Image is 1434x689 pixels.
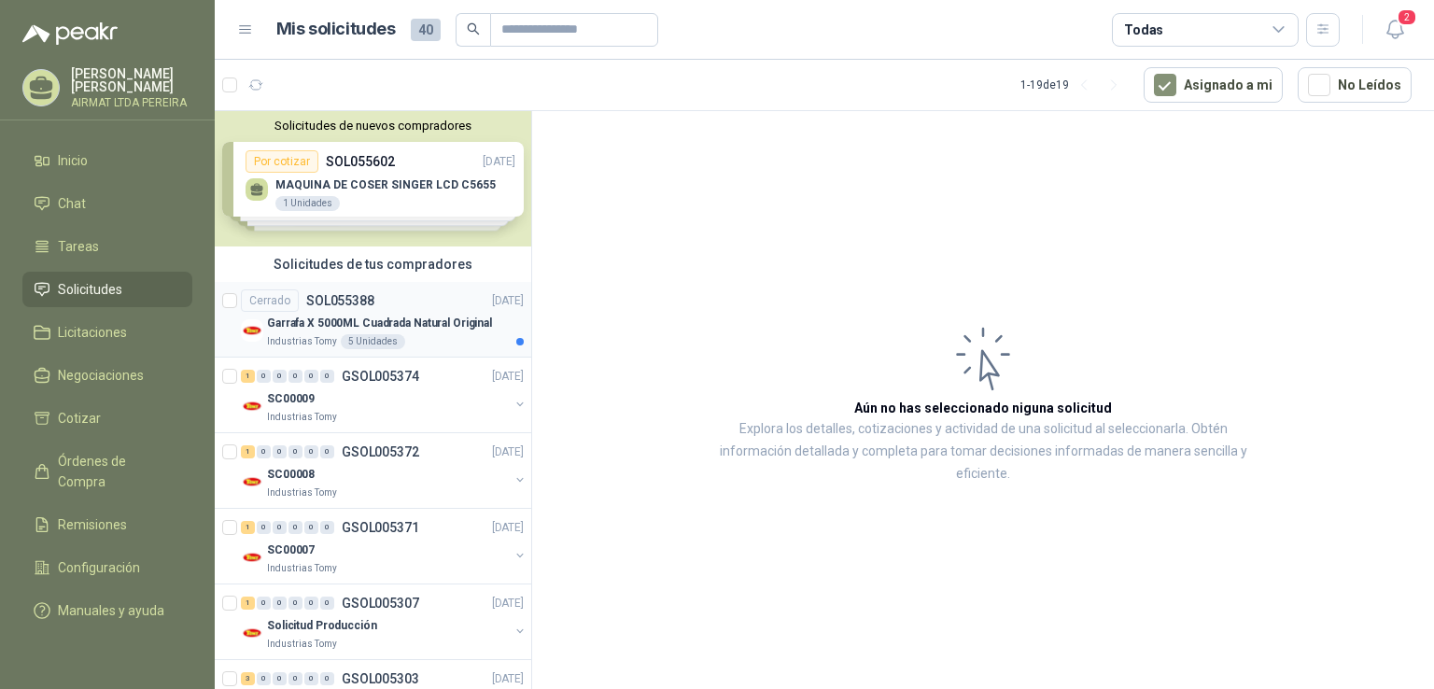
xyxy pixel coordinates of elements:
div: 0 [288,521,302,534]
span: Tareas [58,236,99,257]
div: 0 [288,370,302,383]
p: Explora los detalles, cotizaciones y actividad de una solicitud al seleccionarla. Obtén informaci... [719,418,1247,485]
div: 0 [257,370,271,383]
a: Cotizar [22,401,192,436]
p: [DATE] [492,595,524,612]
span: search [467,22,480,35]
img: Company Logo [241,622,263,644]
p: SC00007 [267,541,315,559]
div: 0 [288,445,302,458]
span: Negociaciones [58,365,144,386]
div: 0 [304,597,318,610]
a: Remisiones [22,507,192,542]
h1: Mis solicitudes [276,16,396,43]
div: 0 [320,445,334,458]
button: Asignado a mi [1144,67,1283,103]
p: GSOL005371 [342,521,419,534]
div: 0 [304,521,318,534]
p: [PERSON_NAME] [PERSON_NAME] [71,67,192,93]
p: [DATE] [492,292,524,310]
div: 0 [320,672,334,685]
div: 0 [257,445,271,458]
p: Industrias Tomy [267,485,337,500]
div: 3 [241,672,255,685]
a: Licitaciones [22,315,192,350]
img: Company Logo [241,546,263,569]
div: 0 [304,370,318,383]
span: Órdenes de Compra [58,451,175,492]
p: [DATE] [492,368,524,386]
button: Solicitudes de nuevos compradores [222,119,524,133]
span: Manuales y ayuda [58,600,164,621]
div: 0 [288,597,302,610]
p: [DATE] [492,670,524,688]
button: 2 [1378,13,1412,47]
p: Industrias Tomy [267,561,337,576]
span: Solicitudes [58,279,122,300]
div: 1 [241,445,255,458]
div: Solicitudes de tus compradores [215,246,531,282]
p: GSOL005374 [342,370,419,383]
div: 0 [288,672,302,685]
a: Manuales y ayuda [22,593,192,628]
div: 0 [320,597,334,610]
a: 1 0 0 0 0 0 GSOL005372[DATE] Company LogoSC00008Industrias Tomy [241,441,527,500]
img: Logo peakr [22,22,118,45]
span: Configuración [58,557,140,578]
a: Tareas [22,229,192,264]
div: Cerrado [241,289,299,312]
span: 2 [1397,8,1417,26]
div: 0 [257,521,271,534]
div: Todas [1124,20,1163,40]
p: Solicitud Producción [267,617,377,635]
p: GSOL005303 [342,672,419,685]
p: [DATE] [492,519,524,537]
div: 0 [257,672,271,685]
div: 1 [241,597,255,610]
span: 40 [411,19,441,41]
div: 5 Unidades [341,334,405,349]
p: SOL055388 [306,294,374,307]
div: 0 [273,445,287,458]
p: Industrias Tomy [267,637,337,652]
p: AIRMAT LTDA PEREIRA [71,97,192,108]
span: Licitaciones [58,322,127,343]
span: Chat [58,193,86,214]
p: Industrias Tomy [267,334,337,349]
img: Company Logo [241,395,263,417]
div: 0 [273,672,287,685]
div: 0 [273,521,287,534]
a: Negociaciones [22,358,192,393]
h3: Aún no has seleccionado niguna solicitud [854,398,1112,418]
a: CerradoSOL055388[DATE] Company LogoGarrafa X 5000ML Cuadrada Natural OriginalIndustrias Tomy5 Uni... [215,282,531,358]
div: 0 [273,370,287,383]
a: 1 0 0 0 0 0 GSOL005371[DATE] Company LogoSC00007Industrias Tomy [241,516,527,576]
p: GSOL005307 [342,597,419,610]
div: 1 - 19 de 19 [1020,70,1129,100]
a: Configuración [22,550,192,585]
div: 0 [320,521,334,534]
p: SC00009 [267,390,315,408]
p: GSOL005372 [342,445,419,458]
span: Cotizar [58,408,101,429]
a: Chat [22,186,192,221]
a: 1 0 0 0 0 0 GSOL005374[DATE] Company LogoSC00009Industrias Tomy [241,365,527,425]
p: SC00008 [267,466,315,484]
p: [DATE] [492,443,524,461]
div: 0 [257,597,271,610]
button: No Leídos [1298,67,1412,103]
div: 1 [241,370,255,383]
img: Company Logo [241,471,263,493]
a: Solicitudes [22,272,192,307]
p: Industrias Tomy [267,410,337,425]
a: Inicio [22,143,192,178]
img: Company Logo [241,319,263,342]
a: Órdenes de Compra [22,443,192,499]
div: 1 [241,521,255,534]
a: 1 0 0 0 0 0 GSOL005307[DATE] Company LogoSolicitud ProducciónIndustrias Tomy [241,592,527,652]
div: 0 [273,597,287,610]
div: 0 [320,370,334,383]
div: Solicitudes de nuevos compradoresPor cotizarSOL055602[DATE] MAQUINA DE COSER SINGER LCD C56551 Un... [215,111,531,246]
p: Garrafa X 5000ML Cuadrada Natural Original [267,315,492,332]
div: 0 [304,672,318,685]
